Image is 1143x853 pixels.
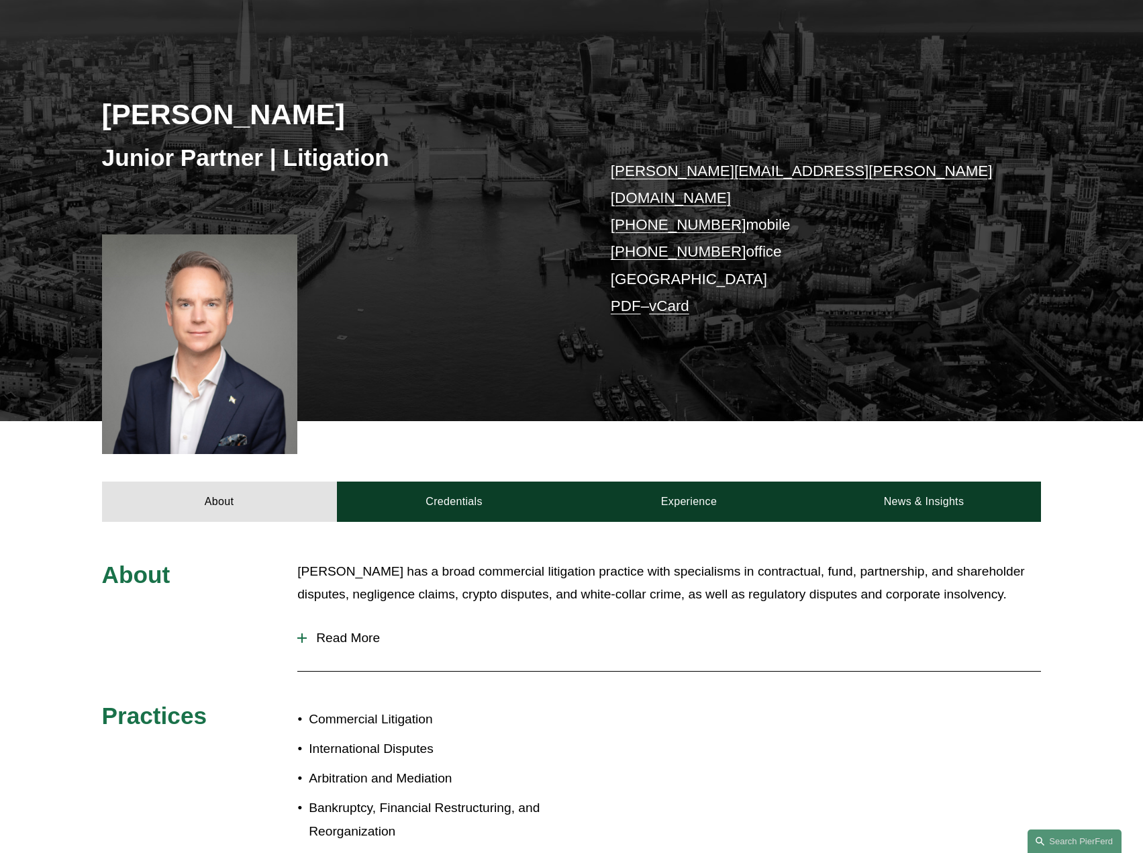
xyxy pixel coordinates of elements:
p: [PERSON_NAME] has a broad commercial litigation practice with specialisms in contractual, fund, p... [297,560,1041,607]
span: Practices [102,703,207,729]
p: International Disputes [309,737,571,761]
button: Read More [297,621,1041,656]
span: Read More [307,631,1041,645]
a: [PHONE_NUMBER] [611,243,746,260]
span: About [102,562,170,588]
p: Bankruptcy, Financial Restructuring, and Reorganization [309,797,571,843]
h3: Junior Partner | Litigation [102,143,572,173]
a: About [102,482,337,522]
a: PDF [611,298,641,314]
a: Experience [572,482,807,522]
a: vCard [649,298,689,314]
a: Search this site [1028,829,1122,853]
a: News & Insights [806,482,1041,522]
a: [PHONE_NUMBER] [611,216,746,233]
p: mobile office [GEOGRAPHIC_DATA] – [611,158,1002,320]
a: Credentials [337,482,572,522]
a: [PERSON_NAME][EMAIL_ADDRESS][PERSON_NAME][DOMAIN_NAME] [611,163,993,206]
p: Arbitration and Mediation [309,767,571,791]
p: Commercial Litigation [309,708,571,731]
h2: [PERSON_NAME] [102,97,572,132]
